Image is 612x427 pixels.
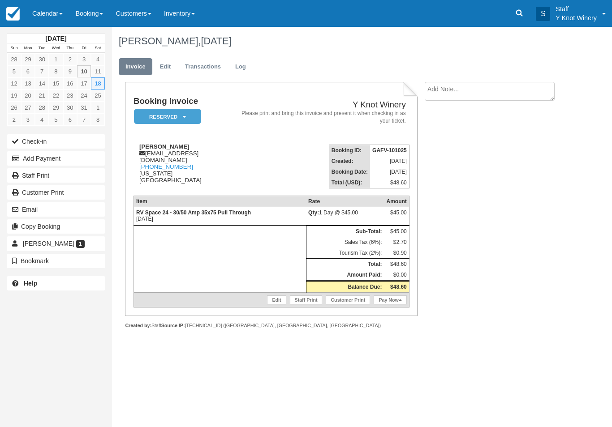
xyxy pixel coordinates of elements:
[49,77,63,90] a: 15
[6,7,20,21] img: checkfront-main-nav-mini-logo.png
[35,53,49,65] a: 30
[63,77,77,90] a: 16
[241,100,406,110] h2: Y Knot Winery
[7,114,21,126] a: 2
[267,295,286,304] a: Edit
[49,114,63,126] a: 5
[136,209,251,216] strong: RV Space 24 - 30/50 Amp 35x75 Pull Through
[77,43,91,53] th: Fri
[7,236,105,251] a: [PERSON_NAME] 1
[370,167,409,177] td: [DATE]
[91,90,105,102] a: 25
[306,207,384,226] td: 1 Day @ $45.00
[306,259,384,270] th: Total:
[384,226,409,237] td: $45.00
[153,58,177,76] a: Edit
[306,269,384,281] th: Amount Paid:
[7,90,21,102] a: 19
[77,114,91,126] a: 7
[7,43,21,53] th: Sun
[7,185,105,200] a: Customer Print
[63,114,77,126] a: 6
[76,240,85,248] span: 1
[24,280,37,287] b: Help
[134,97,238,106] h1: Booking Invoice
[21,53,35,65] a: 29
[21,77,35,90] a: 13
[21,114,35,126] a: 3
[125,322,418,329] div: Staff [TECHNICAL_ID] ([GEOGRAPHIC_DATA], [GEOGRAPHIC_DATA], [GEOGRAPHIC_DATA])
[306,237,384,248] td: Sales Tax (6%):
[370,177,409,188] td: $48.60
[290,295,323,304] a: Staff Print
[228,58,253,76] a: Log
[161,323,185,328] strong: Source IP:
[134,109,201,124] em: Reserved
[374,295,406,304] a: Pay Now
[77,77,91,90] a: 17
[63,102,77,114] a: 30
[556,13,597,22] p: Y Knot Winery
[7,53,21,65] a: 28
[7,151,105,166] button: Add Payment
[134,196,306,207] th: Item
[21,102,35,114] a: 27
[370,156,409,167] td: [DATE]
[35,90,49,102] a: 21
[7,77,21,90] a: 12
[35,77,49,90] a: 14
[7,202,105,217] button: Email
[35,43,49,53] th: Tue
[91,102,105,114] a: 1
[35,102,49,114] a: 28
[384,259,409,270] td: $48.60
[77,102,91,114] a: 31
[134,108,198,125] a: Reserved
[556,4,597,13] p: Staff
[49,53,63,65] a: 1
[326,295,370,304] a: Customer Print
[91,77,105,90] a: 18
[386,209,406,223] div: $45.00
[7,219,105,234] button: Copy Booking
[308,209,319,216] strong: Qty
[7,65,21,77] a: 5
[178,58,228,76] a: Transactions
[77,90,91,102] a: 24
[35,114,49,126] a: 4
[63,43,77,53] th: Thu
[49,65,63,77] a: 8
[63,53,77,65] a: 2
[91,65,105,77] a: 11
[536,7,550,21] div: S
[139,143,190,150] strong: [PERSON_NAME]
[139,163,193,170] a: [PHONE_NUMBER]
[384,269,409,281] td: $0.00
[91,53,105,65] a: 4
[91,43,105,53] th: Sat
[77,53,91,65] a: 3
[384,196,409,207] th: Amount
[134,143,238,184] div: [EMAIL_ADDRESS][DOMAIN_NAME] [US_STATE] [GEOGRAPHIC_DATA]
[77,65,91,77] a: 10
[329,156,370,167] th: Created:
[35,65,49,77] a: 7
[134,207,306,226] td: [DATE]
[306,281,384,293] th: Balance Due:
[7,168,105,183] a: Staff Print
[7,254,105,268] button: Bookmark
[241,110,406,125] address: Please print and bring this invoice and present it when checking in as your ticket.
[21,43,35,53] th: Mon
[306,226,384,237] th: Sub-Total:
[63,65,77,77] a: 9
[21,90,35,102] a: 20
[49,102,63,114] a: 29
[63,90,77,102] a: 23
[91,114,105,126] a: 8
[49,90,63,102] a: 22
[390,284,407,290] strong: $48.60
[7,134,105,149] button: Check-in
[45,35,66,42] strong: [DATE]
[201,35,231,47] span: [DATE]
[372,147,407,154] strong: GAFV-101025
